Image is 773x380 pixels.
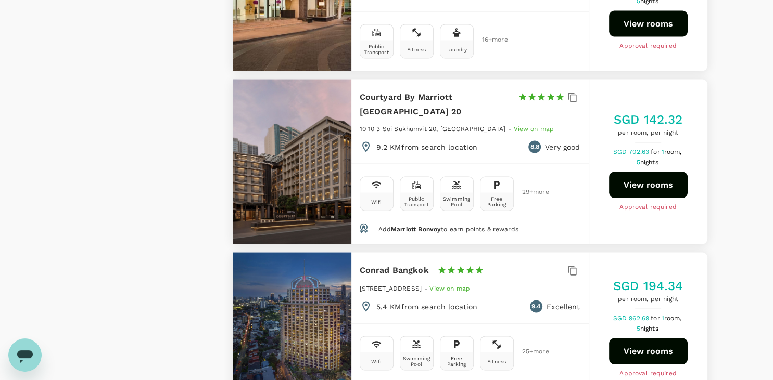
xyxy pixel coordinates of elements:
[442,356,471,367] div: Free Parking
[360,285,422,292] span: [STREET_ADDRESS]
[614,111,683,128] h5: SGD 142.32
[613,278,683,294] h5: SGD 194.34
[609,338,688,364] button: View rooms
[508,125,513,133] span: -
[360,90,510,119] h6: Courtyard By Marriott [GEOGRAPHIC_DATA] 20
[371,359,382,364] div: Wifi
[391,226,441,233] span: Marriott Bonvoy
[402,196,431,207] div: Public Transport
[482,36,498,43] span: 16 + more
[609,172,688,198] button: View rooms
[636,159,660,166] span: 5
[636,325,660,332] span: 5
[487,359,506,364] div: Fitness
[407,47,426,53] div: Fitness
[446,47,467,53] div: Laundry
[522,348,538,355] span: 25 + more
[613,148,651,155] span: SGD 702.63
[429,285,470,292] span: View on map
[614,128,683,138] span: per room, per night
[376,142,478,152] p: 9.2 KM from search location
[651,315,661,322] span: for
[362,44,391,55] div: Public Transport
[376,302,478,312] p: 5.4 KM from search location
[619,369,677,379] span: Approval required
[378,226,518,233] span: Add to earn points & rewards
[530,142,539,152] span: 8.8
[402,356,431,367] div: Swimming Pool
[513,125,554,133] span: View on map
[609,11,688,37] button: View rooms
[613,294,683,305] span: per room, per night
[371,199,382,205] div: Wifi
[513,124,554,133] a: View on map
[662,148,683,155] span: 1
[664,315,682,322] span: room,
[613,315,651,322] span: SGD 962.69
[360,125,505,133] span: 10 10 3 Soi Sukhumvit 20, [GEOGRAPHIC_DATA]
[531,302,541,312] span: 9.4
[424,285,429,292] span: -
[8,338,42,372] iframe: Button to launch messaging window
[640,325,658,332] span: nights
[360,263,429,278] h6: Conrad Bangkok
[619,41,677,51] span: Approval required
[545,142,580,152] p: Very good
[662,315,683,322] span: 1
[547,302,580,312] p: Excellent
[640,159,658,166] span: nights
[522,189,538,195] span: 29 + more
[429,284,470,292] a: View on map
[442,196,471,207] div: Swimming Pool
[651,148,661,155] span: for
[664,148,682,155] span: room,
[619,202,677,213] span: Approval required
[483,196,511,207] div: Free Parking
